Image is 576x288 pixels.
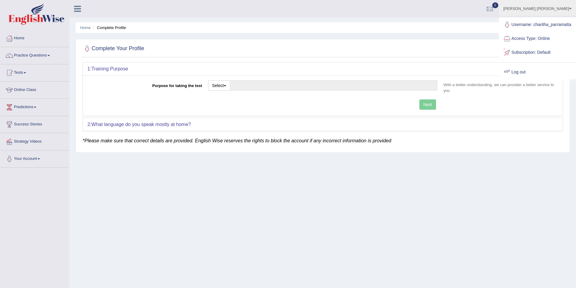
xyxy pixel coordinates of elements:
[500,18,575,32] a: Username: charitha_parramatta
[83,138,391,143] em: *Please make sure that correct details are provided. English Wise reserves the rights to block th...
[83,62,563,76] div: 1:
[492,2,498,8] span: 0
[83,118,563,131] div: 2:
[500,46,575,60] a: Subscription: Default
[87,80,205,89] label: Purpose for taking the test
[0,82,69,97] a: Online Class
[0,30,69,45] a: Home
[0,47,69,62] a: Practice Questions
[83,44,144,53] h2: Complete Your Profile
[0,64,69,79] a: Tests
[92,25,126,31] li: Complete Profile
[500,65,575,79] a: Log out
[500,32,575,46] a: Access Type: Online
[80,25,91,30] a: Home
[0,133,69,148] a: Strategy Videos
[91,66,128,71] b: Training Purpose
[0,99,69,114] a: Predictions
[208,80,230,91] button: Select
[0,150,69,166] a: Your Account
[91,122,191,127] b: What language do you speak mostly at home?
[0,116,69,131] a: Success Stories
[441,82,558,93] p: With a better understanding, we can provider a better service to you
